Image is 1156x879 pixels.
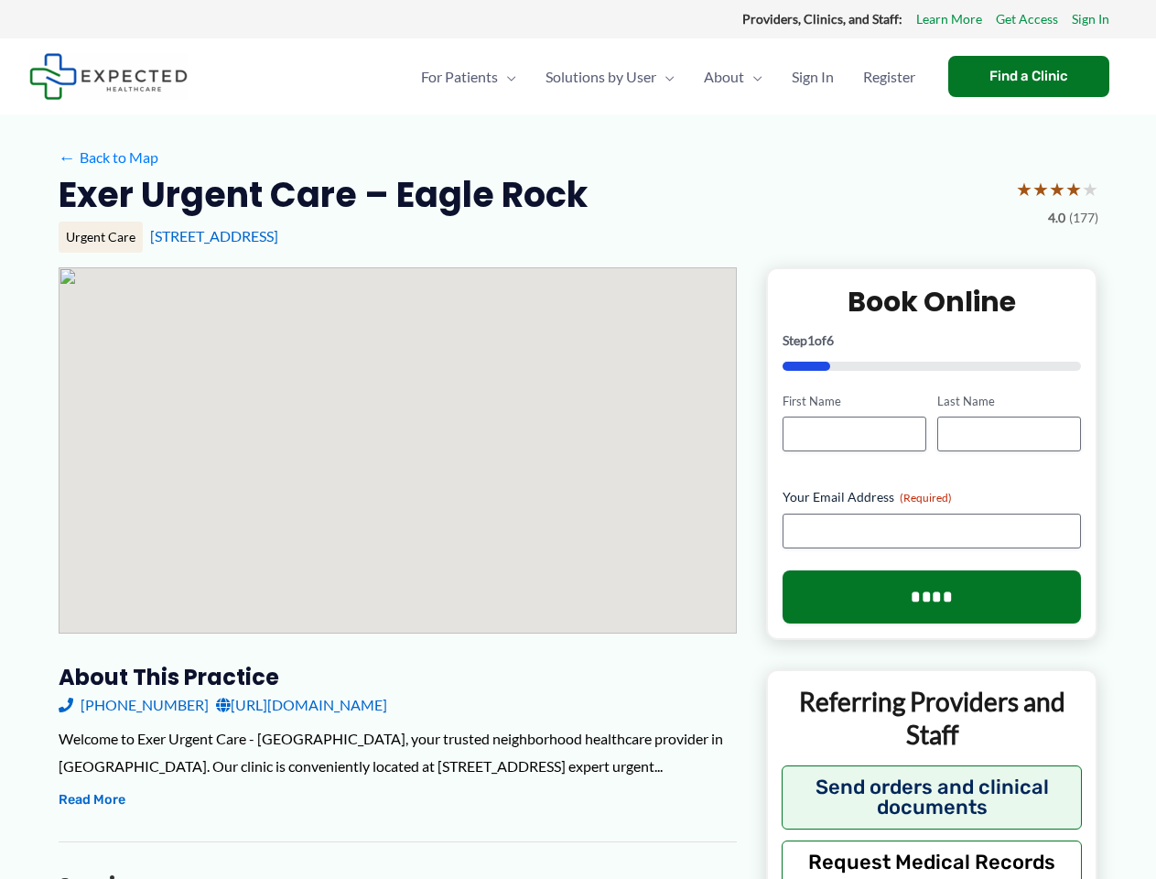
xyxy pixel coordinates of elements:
[406,45,531,109] a: For PatientsMenu Toggle
[1016,172,1032,206] span: ★
[937,393,1081,410] label: Last Name
[900,491,952,505] span: (Required)
[916,7,982,31] a: Learn More
[59,789,125,811] button: Read More
[996,7,1058,31] a: Get Access
[59,725,737,779] div: Welcome to Exer Urgent Care - [GEOGRAPHIC_DATA], your trusted neighborhood healthcare provider in...
[29,53,188,100] img: Expected Healthcare Logo - side, dark font, small
[783,284,1082,320] h2: Book Online
[1082,172,1098,206] span: ★
[777,45,848,109] a: Sign In
[1032,172,1049,206] span: ★
[948,56,1109,97] a: Find a Clinic
[59,663,737,691] h3: About this practice
[59,148,76,166] span: ←
[826,332,834,348] span: 6
[783,393,926,410] label: First Name
[792,45,834,109] span: Sign In
[59,222,143,253] div: Urgent Care
[406,45,930,109] nav: Primary Site Navigation
[1065,172,1082,206] span: ★
[783,488,1082,506] label: Your Email Address
[744,45,762,109] span: Menu Toggle
[1072,7,1109,31] a: Sign In
[782,765,1083,830] button: Send orders and clinical documents
[59,691,209,719] a: [PHONE_NUMBER]
[498,45,516,109] span: Menu Toggle
[531,45,689,109] a: Solutions by UserMenu Toggle
[656,45,675,109] span: Menu Toggle
[546,45,656,109] span: Solutions by User
[742,11,902,27] strong: Providers, Clinics, and Staff:
[150,227,278,244] a: [STREET_ADDRESS]
[1069,206,1098,230] span: (177)
[863,45,915,109] span: Register
[1049,172,1065,206] span: ★
[1048,206,1065,230] span: 4.0
[783,334,1082,347] p: Step of
[848,45,930,109] a: Register
[689,45,777,109] a: AboutMenu Toggle
[216,691,387,719] a: [URL][DOMAIN_NAME]
[782,685,1083,752] p: Referring Providers and Staff
[421,45,498,109] span: For Patients
[704,45,744,109] span: About
[807,332,815,348] span: 1
[59,172,588,217] h2: Exer Urgent Care – Eagle Rock
[59,144,158,171] a: ←Back to Map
